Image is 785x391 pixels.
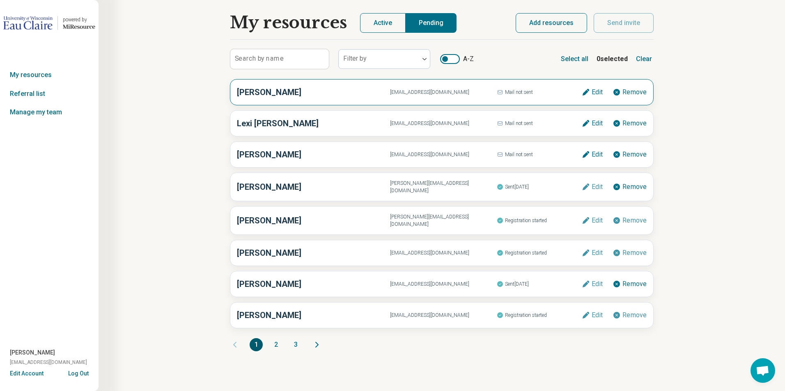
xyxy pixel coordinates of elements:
button: Remove [613,216,647,225]
h1: My resources [230,13,347,33]
button: Send invite [594,13,654,33]
span: [EMAIL_ADDRESS][DOMAIN_NAME] [390,89,496,96]
button: Remove [613,249,647,257]
span: Remove [622,312,647,318]
button: Log Out [68,369,89,376]
button: Edit [582,311,603,319]
button: Edit [582,119,603,127]
button: Edit [582,216,603,225]
span: Edit [592,250,603,256]
span: [EMAIL_ADDRESS][DOMAIN_NAME] [390,280,496,288]
img: UW- Eau Claire [3,13,53,33]
button: Edit [582,249,603,257]
span: Sent [DATE] [497,182,582,192]
span: Edit [592,89,603,95]
span: Edit [592,281,603,287]
button: Edit [582,183,603,191]
span: Remove [622,151,647,158]
button: Edit [582,150,603,159]
button: Remove [613,280,647,288]
span: Mail not sent [497,118,582,129]
span: [PERSON_NAME][EMAIL_ADDRESS][DOMAIN_NAME] [390,180,496,194]
span: Edit [592,151,603,158]
span: Remove [622,281,647,287]
h3: [PERSON_NAME] [237,214,390,227]
button: Remove [613,183,647,191]
button: Edit Account [10,369,44,378]
span: Registration started [497,310,582,321]
span: [EMAIL_ADDRESS][DOMAIN_NAME] [390,311,496,319]
h3: [PERSON_NAME] [237,278,390,290]
h3: [PERSON_NAME] [237,247,390,259]
span: [EMAIL_ADDRESS][DOMAIN_NAME] [390,249,496,257]
span: [EMAIL_ADDRESS][DOMAIN_NAME] [390,120,496,127]
span: [PERSON_NAME][EMAIL_ADDRESS][DOMAIN_NAME] [390,213,496,228]
b: 0 selected [597,54,628,64]
span: Registration started [497,215,582,226]
button: Add resources [516,13,587,33]
button: Active [360,13,406,33]
button: Remove [613,88,647,96]
a: UW- Eau Clairepowered by [3,13,95,33]
div: powered by [63,16,95,23]
button: Remove [613,311,647,319]
button: Select all [559,52,590,66]
div: Open chat [751,358,775,383]
span: Remove [622,89,647,95]
button: Clear [634,52,654,66]
h3: [PERSON_NAME] [237,148,390,161]
span: Remove [622,184,647,190]
label: Search by name [235,55,284,62]
span: Remove [622,120,647,127]
button: 2 [269,338,282,351]
button: Edit [582,280,603,288]
span: [PERSON_NAME] [10,348,55,357]
button: Remove [613,150,647,159]
h3: [PERSON_NAME] [237,86,390,98]
label: A-Z [440,54,474,64]
span: Sent [DATE] [497,279,582,289]
span: Mail not sent [497,149,582,160]
button: Remove [613,119,647,127]
button: Next page [312,338,322,351]
label: Filter by [343,55,367,62]
h3: [PERSON_NAME] [237,181,390,193]
button: Previous page [230,338,240,351]
span: Remove [622,217,647,224]
span: [EMAIL_ADDRESS][DOMAIN_NAME] [390,151,496,158]
span: Registration started [497,248,582,258]
button: Pending [406,13,457,33]
span: Edit [592,312,603,318]
button: 1 [250,338,263,351]
button: Edit [582,88,603,96]
h3: Lexi [PERSON_NAME] [237,117,390,130]
span: Edit [592,184,603,190]
button: 3 [289,338,302,351]
span: Mail not sent [497,87,582,98]
span: Edit [592,120,603,127]
span: Remove [622,250,647,256]
h3: [PERSON_NAME] [237,309,390,321]
span: [EMAIL_ADDRESS][DOMAIN_NAME] [10,359,87,366]
span: Edit [592,217,603,224]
